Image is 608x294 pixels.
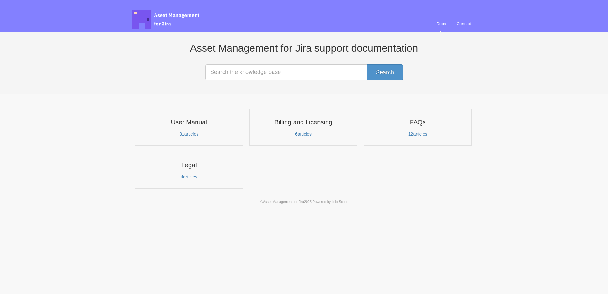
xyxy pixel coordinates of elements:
[253,131,353,137] p: articles
[408,131,412,136] span: 12
[132,10,200,29] span: Asset Management for Jira Docs
[139,161,239,169] h3: Legal
[314,199,351,204] span: Powered by
[451,15,476,32] a: Contact
[249,109,357,146] a: Billing and Licensing 6articles
[135,152,243,189] a: Legal 4articles
[253,118,353,126] h3: Billing and Licensing
[132,199,476,205] p: © 2025.
[376,69,394,75] span: Search
[333,199,351,204] a: Help Scout
[135,109,243,146] a: User Manual 31articles
[205,64,403,80] input: Search the knowledge base
[179,131,184,136] span: 31
[368,118,467,126] h3: FAQs
[260,199,304,204] a: Asset Management for Jira
[180,174,183,179] span: 4
[139,131,239,137] p: articles
[139,118,239,126] h3: User Manual
[368,131,467,137] p: articles
[430,15,450,32] a: Docs
[294,131,297,136] span: 6
[364,109,472,146] a: FAQs 12articles
[139,174,239,180] p: articles
[367,64,403,80] button: Search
